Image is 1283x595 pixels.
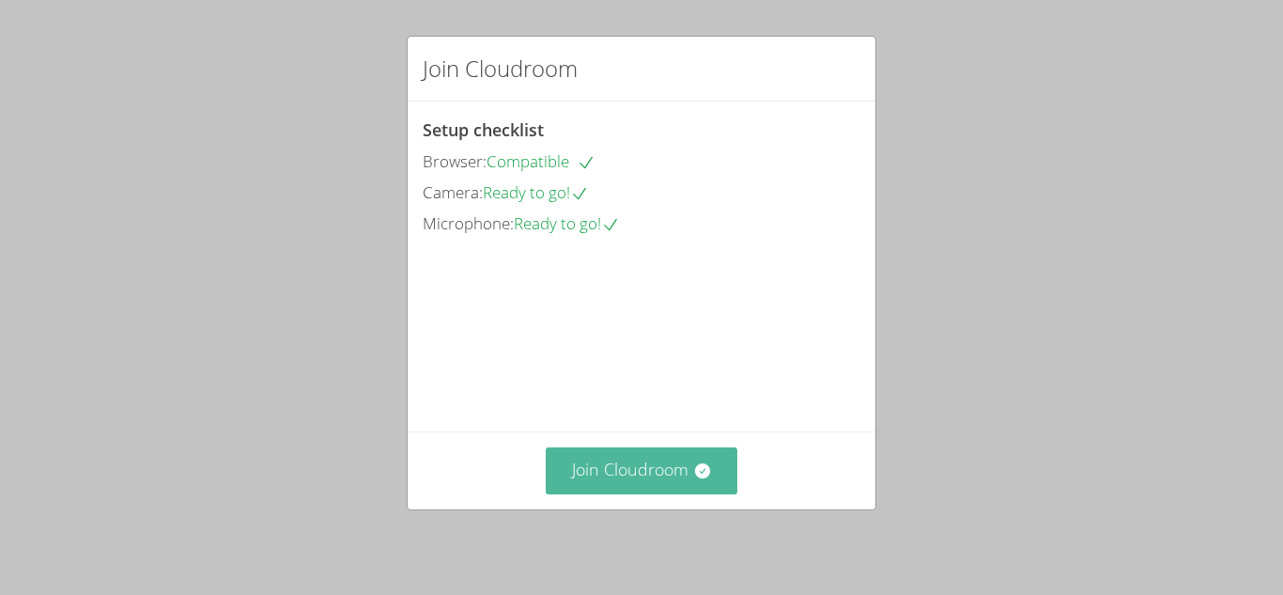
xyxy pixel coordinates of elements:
[423,181,483,203] span: Camera:
[423,150,487,172] span: Browser:
[514,212,620,234] span: Ready to go!
[423,212,514,234] span: Microphone:
[483,181,589,203] span: Ready to go!
[487,150,595,172] span: Compatible
[423,52,578,86] h2: Join Cloudroom
[423,118,544,141] span: Setup checklist
[546,447,738,493] button: Join Cloudroom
